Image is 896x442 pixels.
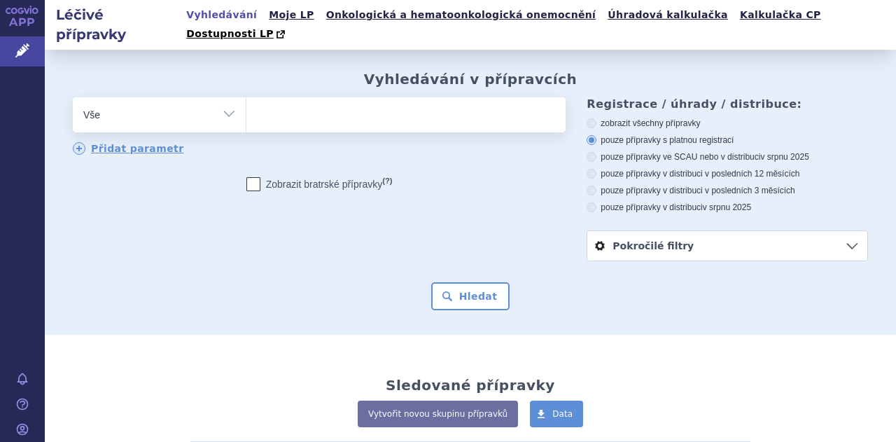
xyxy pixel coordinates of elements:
[182,6,261,25] a: Vyhledávání
[603,6,732,25] a: Úhradová kalkulačka
[587,151,868,163] label: pouze přípravky ve SCAU nebo v distribuci
[246,177,393,191] label: Zobrazit bratrské přípravky
[73,142,184,155] a: Přidat parametr
[182,25,292,44] a: Dostupnosti LP
[186,28,274,39] span: Dostupnosti LP
[587,202,868,213] label: pouze přípravky v distribuci
[530,401,583,427] a: Data
[703,202,751,212] span: v srpnu 2025
[431,282,510,310] button: Hledat
[364,71,577,88] h2: Vyhledávání v přípravcích
[587,97,868,111] h3: Registrace / úhrady / distribuce:
[322,6,601,25] a: Onkologická a hematoonkologická onemocnění
[265,6,318,25] a: Moje LP
[358,401,518,427] a: Vytvořit novou skupinu přípravků
[587,134,868,146] label: pouze přípravky s platnou registrací
[587,185,868,196] label: pouze přípravky v distribuci v posledních 3 měsících
[736,6,825,25] a: Kalkulačka CP
[382,177,392,186] abbr: (?)
[45,5,182,44] h2: Léčivé přípravky
[386,377,555,394] h2: Sledované přípravky
[587,231,867,261] a: Pokročilé filtry
[587,118,868,129] label: zobrazit všechny přípravky
[587,168,868,179] label: pouze přípravky v distribuci v posledních 12 měsících
[552,409,573,419] span: Data
[760,152,808,162] span: v srpnu 2025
